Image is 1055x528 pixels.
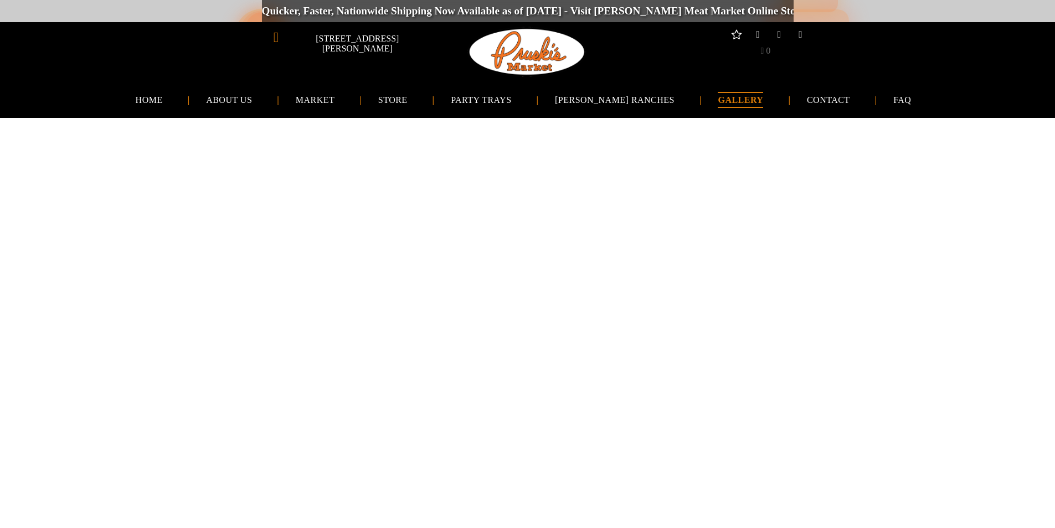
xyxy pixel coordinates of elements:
[730,28,744,45] a: Social network
[286,85,356,115] a: MARKET
[783,85,857,115] a: CONTACT
[366,85,428,115] a: STORE
[699,85,772,115] a: GALLERY
[542,85,688,115] a: [PERSON_NAME] RANCHES
[129,85,188,115] a: HOME
[439,85,531,115] a: PARTY TRAYS
[793,28,807,45] a: email
[868,85,918,115] a: FAQ
[199,85,276,115] a: ABOUT US
[751,28,765,45] a: facebook
[467,22,587,82] img: Pruski-s+Market+HQ+Logo2-1920w.png
[262,28,431,45] a: [STREET_ADDRESS][PERSON_NAME]
[766,46,770,56] span: 0
[772,28,786,45] a: instagram
[286,28,429,60] span: [STREET_ADDRESS][PERSON_NAME]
